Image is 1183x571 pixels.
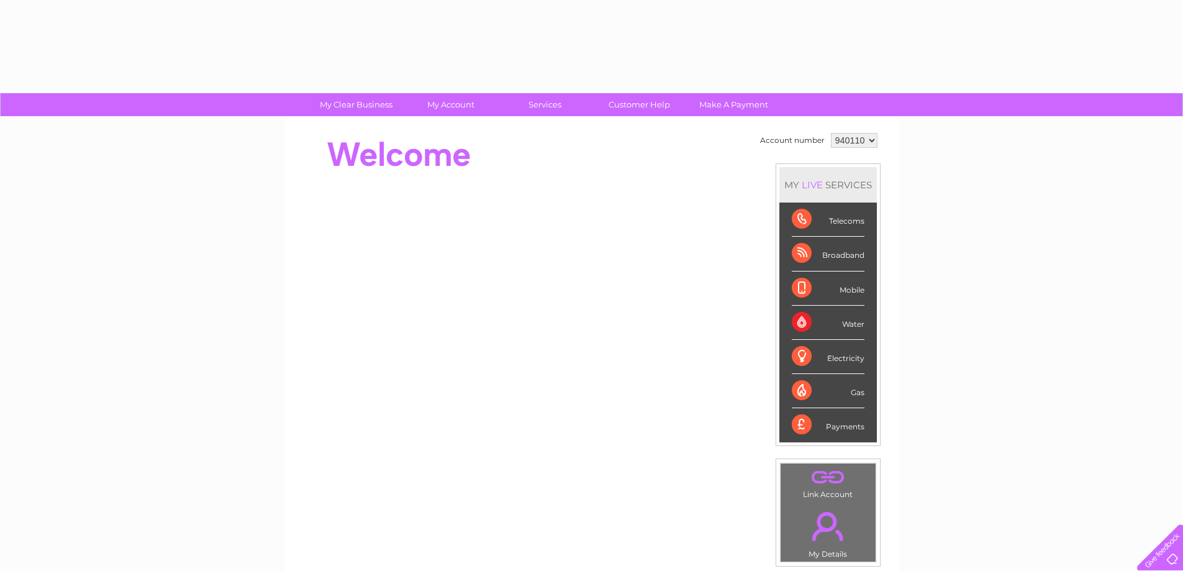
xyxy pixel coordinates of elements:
[792,237,864,271] div: Broadband
[757,130,828,151] td: Account number
[780,501,876,562] td: My Details
[399,93,502,116] a: My Account
[799,179,825,191] div: LIVE
[792,203,864,237] div: Telecoms
[792,340,864,374] div: Electricity
[784,467,873,488] a: .
[779,167,877,203] div: MY SERVICES
[494,93,596,116] a: Services
[784,505,873,548] a: .
[305,93,407,116] a: My Clear Business
[588,93,691,116] a: Customer Help
[792,374,864,408] div: Gas
[792,408,864,442] div: Payments
[682,93,785,116] a: Make A Payment
[792,306,864,340] div: Water
[780,463,876,502] td: Link Account
[792,272,864,306] div: Mobile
